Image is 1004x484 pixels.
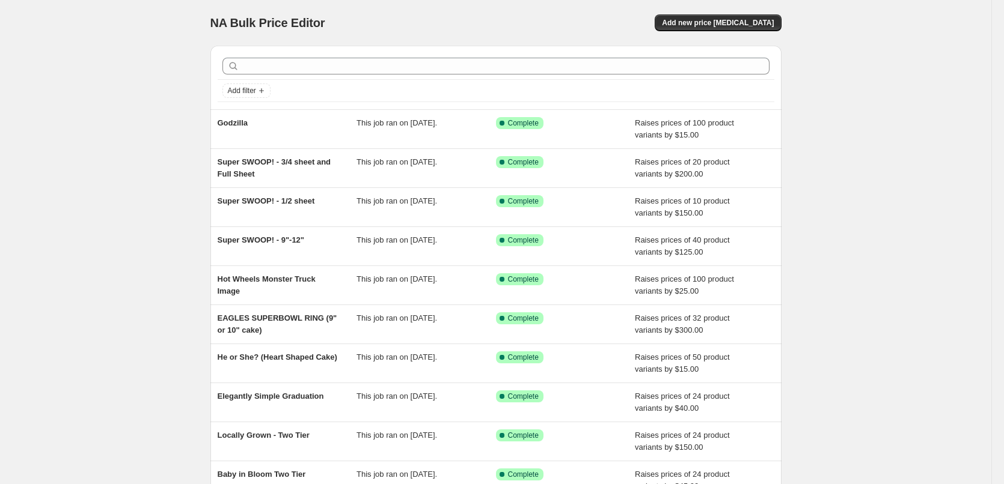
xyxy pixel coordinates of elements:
[635,196,730,217] span: Raises prices of 10 product variants by $150.00
[508,392,539,401] span: Complete
[218,235,305,244] span: Super SWOOP! - 9"-12"
[218,313,337,334] span: EAGLES SUPERBOWL RING (9" or 10" cake)
[218,118,248,127] span: Godzilla
[508,470,539,479] span: Complete
[508,157,539,167] span: Complete
[228,86,256,95] span: Add filter
[218,470,306,479] span: Baby in Bloom Two Tier
[222,83,271,98] button: Add filter
[357,392,437,401] span: This job ran on [DATE].
[662,18,774,28] span: Add new price [MEDICAL_DATA]
[508,118,539,128] span: Complete
[508,196,539,206] span: Complete
[508,235,539,245] span: Complete
[508,431,539,440] span: Complete
[635,235,730,256] span: Raises prices of 40 product variants by $125.00
[357,470,437,479] span: This job ran on [DATE].
[635,313,730,334] span: Raises prices of 32 product variants by $300.00
[635,352,730,374] span: Raises prices of 50 product variants by $15.00
[218,352,337,361] span: He or She? (Heart Shaped Cake)
[635,392,730,413] span: Raises prices of 24 product variants by $40.00
[357,352,437,361] span: This job ran on [DATE].
[508,352,539,362] span: Complete
[655,14,781,31] button: Add new price [MEDICAL_DATA]
[635,157,730,178] span: Raises prices of 20 product variants by $200.00
[635,118,734,139] span: Raises prices of 100 product variants by $15.00
[218,196,315,205] span: Super SWOOP! - 1/2 sheet
[210,16,325,29] span: NA Bulk Price Editor
[218,157,331,178] span: Super SWOOP! - 3/4 sheet and Full Sheet
[357,235,437,244] span: This job ran on [DATE].
[357,157,437,166] span: This job ran on [DATE].
[218,274,316,295] span: Hot Wheels Monster Truck Image
[357,431,437,440] span: This job ran on [DATE].
[357,313,437,322] span: This job ran on [DATE].
[508,313,539,323] span: Complete
[635,274,734,295] span: Raises prices of 100 product variants by $25.00
[357,118,437,127] span: This job ran on [DATE].
[357,274,437,283] span: This job ran on [DATE].
[218,431,310,440] span: Locally Grown - Two Tier
[218,392,324,401] span: Elegantly Simple Graduation
[357,196,437,205] span: This job ran on [DATE].
[508,274,539,284] span: Complete
[635,431,730,452] span: Raises prices of 24 product variants by $150.00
